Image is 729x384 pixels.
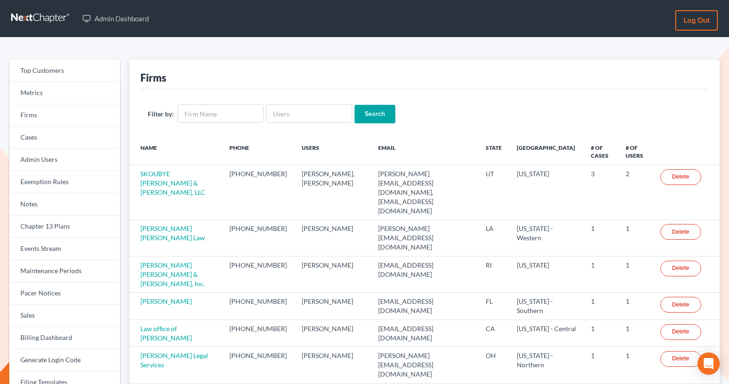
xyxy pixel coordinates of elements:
a: Firms [9,104,120,127]
a: [PERSON_NAME] [PERSON_NAME] & [PERSON_NAME], Inc. [140,261,205,288]
th: [GEOGRAPHIC_DATA] [509,138,583,165]
a: Exemption Rules [9,171,120,193]
td: 1 [583,293,618,320]
th: # of Cases [583,138,618,165]
a: Billing Dashboard [9,327,120,349]
td: [EMAIL_ADDRESS][DOMAIN_NAME] [371,293,478,320]
a: Generate Login Code [9,349,120,371]
a: Delete [660,224,701,240]
td: 3 [583,165,618,220]
td: CA [478,320,509,346]
td: [PERSON_NAME] [294,256,371,293]
a: Cases [9,127,120,149]
td: [PERSON_NAME], [PERSON_NAME] [294,165,371,220]
td: [EMAIL_ADDRESS][DOMAIN_NAME] [371,320,478,346]
a: Delete [660,169,701,185]
th: # of Users [618,138,653,165]
td: 1 [583,256,618,293]
td: [US_STATE] [509,165,583,220]
td: OH [478,347,509,383]
a: Law office of [PERSON_NAME] [140,325,192,342]
td: [US_STATE] - Central [509,320,583,346]
div: Open Intercom Messenger [697,352,720,375]
td: [PERSON_NAME] [294,347,371,383]
input: Users [266,104,352,123]
td: [US_STATE] [509,256,583,293]
td: [PERSON_NAME] [294,220,371,256]
td: [PERSON_NAME] [294,320,371,346]
a: Delete [660,261,701,276]
td: [PHONE_NUMBER] [222,165,294,220]
td: 1 [618,320,653,346]
td: [PHONE_NUMBER] [222,256,294,293]
a: Maintenance Periods [9,260,120,282]
th: Name [129,138,222,165]
td: [US_STATE] - Southern [509,293,583,320]
td: [PERSON_NAME][EMAIL_ADDRESS][DOMAIN_NAME] [371,347,478,383]
a: Sales [9,305,120,327]
td: [PHONE_NUMBER] [222,347,294,383]
td: [US_STATE] - Western [509,220,583,256]
td: 2 [618,165,653,220]
th: Phone [222,138,294,165]
a: Pacer Notices [9,282,120,305]
input: Firm Name [177,104,264,123]
input: Search [355,105,395,123]
td: RI [478,256,509,293]
th: Email [371,138,478,165]
a: SKOUBYE [PERSON_NAME] & [PERSON_NAME], LLC [140,170,205,196]
td: [EMAIL_ADDRESS][DOMAIN_NAME] [371,256,478,293]
div: Firms [140,71,166,84]
a: [PERSON_NAME] [PERSON_NAME] Law [140,224,205,242]
a: Events Stream [9,238,120,260]
td: [US_STATE] - Northern [509,347,583,383]
td: 1 [583,220,618,256]
a: Top Customers [9,60,120,82]
td: 1 [618,293,653,320]
td: 1 [583,347,618,383]
a: Admin Users [9,149,120,171]
label: Filter by: [148,109,174,119]
a: Admin Dashboard [78,10,153,27]
a: Delete [660,297,701,313]
a: Delete [660,324,701,340]
td: LA [478,220,509,256]
td: FL [478,293,509,320]
td: [PHONE_NUMBER] [222,220,294,256]
a: Notes [9,193,120,216]
td: [PERSON_NAME][EMAIL_ADDRESS][DOMAIN_NAME], [EMAIL_ADDRESS][DOMAIN_NAME] [371,165,478,220]
td: UT [478,165,509,220]
th: Users [294,138,371,165]
a: Chapter 13 Plans [9,216,120,238]
td: 1 [618,347,653,383]
td: [PERSON_NAME] [294,293,371,320]
td: [PHONE_NUMBER] [222,293,294,320]
a: [PERSON_NAME] [140,297,192,305]
td: [PHONE_NUMBER] [222,320,294,346]
a: Log out [675,10,718,31]
td: 1 [618,256,653,293]
a: Metrics [9,82,120,104]
td: [PERSON_NAME][EMAIL_ADDRESS][DOMAIN_NAME] [371,220,478,256]
a: Delete [660,351,701,367]
td: 1 [618,220,653,256]
a: [PERSON_NAME] Legal Services [140,352,208,369]
th: State [478,138,509,165]
td: 1 [583,320,618,346]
